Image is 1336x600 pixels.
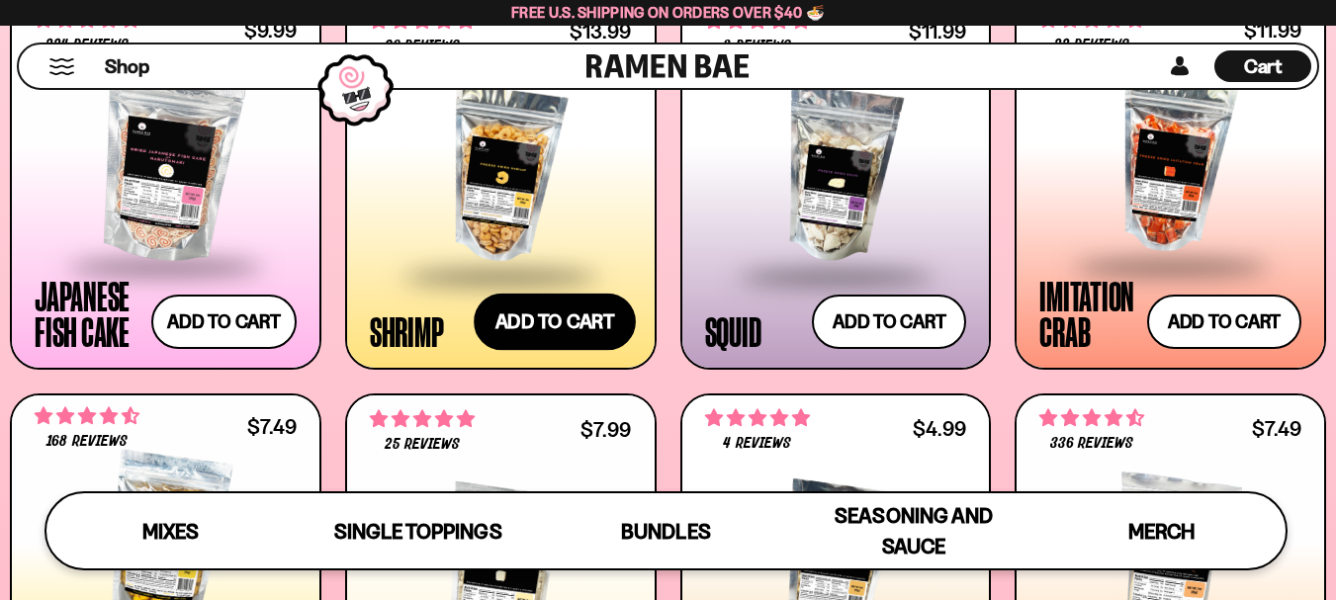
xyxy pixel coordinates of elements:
span: Mixes [142,519,199,544]
span: 25 reviews [385,437,460,453]
button: Add to cart [474,293,636,350]
div: Squid [705,313,761,349]
span: Bundles [621,519,710,544]
button: Add to cart [812,295,966,349]
span: 4.73 stars [35,403,139,429]
a: Single Toppings [295,493,543,568]
span: 4 reviews [723,436,790,452]
div: Imitation Crab [1039,278,1137,349]
span: Shop [105,53,149,80]
div: Japanese Fish Cake [35,278,141,349]
a: Merch [1037,493,1286,568]
div: Shrimp [370,313,444,349]
span: 5.00 stars [705,405,810,431]
div: $4.99 [913,419,966,438]
span: Free U.S. Shipping on Orders over $40 🍜 [511,3,825,22]
a: Seasoning and Sauce [790,493,1038,568]
span: 336 reviews [1050,436,1133,452]
button: Add to cart [151,295,297,349]
button: Add to cart [1147,295,1301,349]
span: Single Toppings [334,519,501,544]
div: Cart [1214,44,1311,88]
a: Bundles [542,493,790,568]
span: 168 reviews [46,434,127,450]
a: Shop [105,50,149,82]
span: Cart [1244,54,1283,78]
div: $7.99 [580,420,631,439]
span: 4.80 stars [370,406,475,432]
a: Mixes [46,493,295,568]
span: Merch [1128,519,1195,544]
div: $7.49 [247,417,297,436]
button: Mobile Menu Trigger [48,58,75,75]
span: 4.53 stars [1039,405,1144,431]
span: Seasoning and Sauce [835,503,992,558]
div: $7.49 [1252,419,1301,438]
